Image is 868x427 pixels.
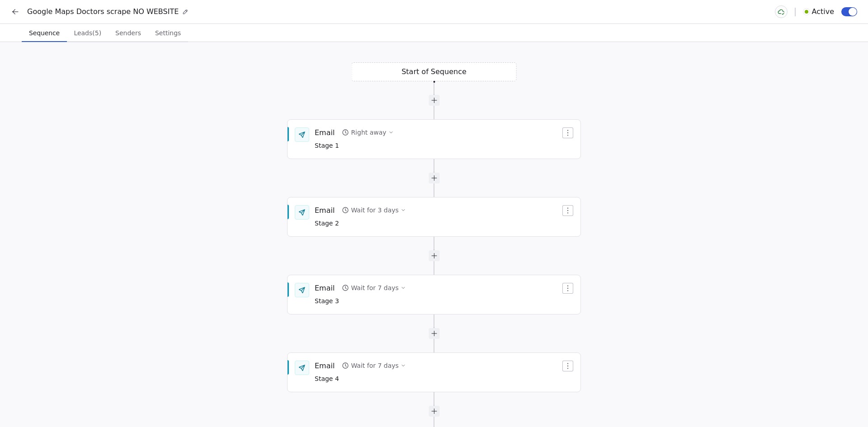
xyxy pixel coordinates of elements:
[352,62,517,81] div: Start of Sequence
[338,282,409,294] button: Wait for 7 days
[287,119,581,159] div: EmailRight awayStage 1
[315,374,406,384] span: Stage 4
[338,204,409,216] button: Wait for 3 days
[112,27,145,39] span: Senders
[70,27,105,39] span: Leads (5)
[151,27,184,39] span: Settings
[351,128,386,137] div: Right away
[287,352,581,392] div: EmailWait for 7 daysStage 4
[287,197,581,237] div: EmailWait for 3 daysStage 2
[315,219,406,229] span: Stage 2
[27,6,179,17] span: Google Maps Doctors scrape NO WEBSITE
[287,275,581,314] div: EmailWait for 7 daysStage 3
[315,283,335,293] div: Email
[315,296,406,306] span: Stage 3
[338,359,409,372] button: Wait for 7 days
[315,127,335,137] div: Email
[315,361,335,371] div: Email
[338,126,397,139] button: Right away
[812,6,835,17] span: Active
[351,361,398,370] div: Wait for 7 days
[25,27,63,39] span: Sequence
[315,205,335,215] div: Email
[315,141,394,151] span: Stage 1
[351,206,398,215] div: Wait for 3 days
[351,283,398,292] div: Wait for 7 days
